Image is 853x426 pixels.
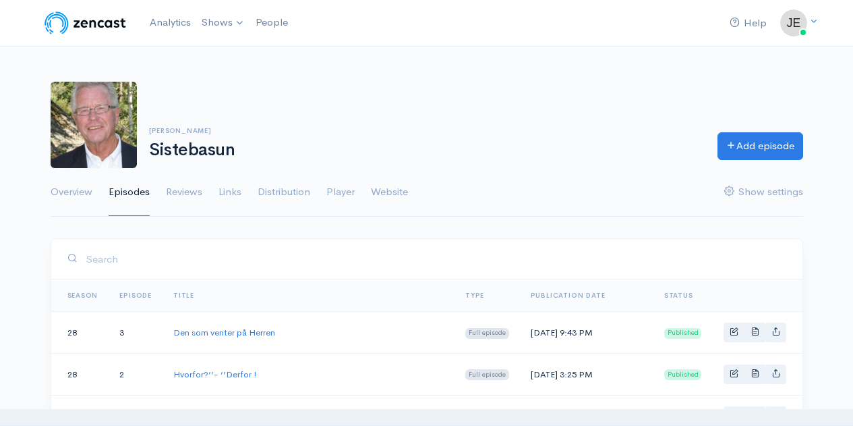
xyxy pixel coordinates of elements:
a: Help [724,9,772,38]
a: Show settings [724,168,803,217]
a: People [250,8,293,37]
a: Shows [196,8,250,38]
td: 28 [51,353,109,395]
td: 28 [51,312,109,354]
img: ... [780,9,807,36]
div: Basic example [724,365,786,384]
span: Full episode [465,369,509,380]
span: Published [664,328,702,339]
td: 2 [109,353,163,395]
a: Episodes [109,168,150,217]
span: Published [664,369,702,380]
h6: [PERSON_NAME] [149,127,701,134]
a: Den som venter på Herren [173,327,275,338]
span: Status [664,291,693,300]
td: [DATE] 9:43 PM [520,312,653,354]
a: Reviews [166,168,202,217]
iframe: gist-messenger-bubble-iframe [807,380,840,412]
img: ZenCast Logo [42,9,128,36]
a: Type [465,291,484,300]
a: Overview [51,168,92,217]
a: Player [326,168,355,217]
a: Episode [119,291,152,300]
a: Hvorfor?’’- ‘’Derfor ! [173,369,257,380]
input: Search [86,245,786,273]
a: Distribution [258,168,310,217]
a: Title [173,291,194,300]
div: Basic example [724,323,786,342]
span: Full episode [465,328,509,339]
h1: Sistebasun [149,140,701,160]
a: Add episode [717,132,803,160]
a: Links [218,168,241,217]
td: 3 [109,312,163,354]
a: Publication date [531,291,606,300]
a: Season [67,291,98,300]
a: Website [371,168,408,217]
div: Basic example [724,406,786,426]
a: Analytics [144,8,196,37]
td: [DATE] 3:25 PM [520,353,653,395]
